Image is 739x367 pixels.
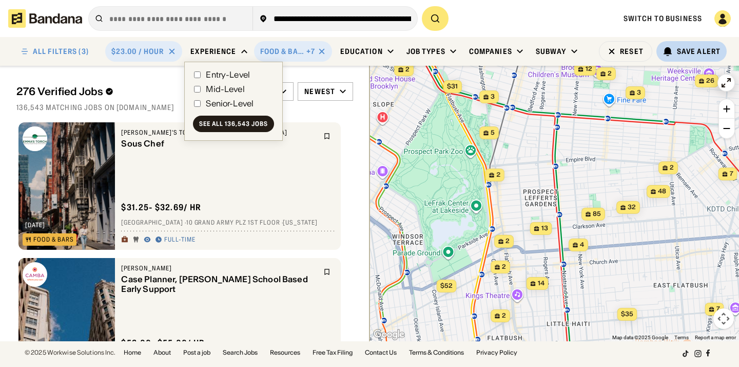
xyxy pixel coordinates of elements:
div: Mid-Level [206,85,244,93]
a: Report a map error [695,335,736,340]
div: [PERSON_NAME] [121,264,317,272]
div: Food & Bars [33,236,74,243]
div: Subway [536,47,567,56]
div: See all 136,543 jobs [199,121,267,127]
span: 7 [716,305,720,314]
div: [DATE] [25,222,45,228]
div: Entry-Level [206,70,250,79]
span: 2 [505,237,510,246]
a: Open this area in Google Maps (opens a new window) [372,328,406,341]
div: [GEOGRAPHIC_DATA] · 10 Grand Army Plz 1st floor · [US_STATE] [121,219,335,227]
div: Sous Chef [121,139,317,149]
div: Experience [190,47,236,56]
span: 32 [628,203,636,212]
span: 3 [637,88,641,97]
img: Bandana logotype [8,9,82,28]
div: $ 53.00 - $55.00 / hr [121,338,205,348]
div: $ 31.25 - $32.69 / hr [121,202,201,213]
span: $35 [621,310,633,318]
a: Resources [270,350,300,356]
div: 136,543 matching jobs on [DOMAIN_NAME] [16,103,353,112]
div: $23.00 / hour [111,47,164,56]
span: Map data ©2025 Google [612,335,668,340]
span: 14 [538,279,544,288]
img: Emma's Torch Cafe — Brooklyn Public Library logo [23,126,47,151]
span: 85 [593,210,601,218]
span: 2 [670,163,674,172]
div: Reset [620,48,644,55]
div: [PERSON_NAME]'s Torch Cafe — [GEOGRAPHIC_DATA] [121,129,317,137]
div: Senior-Level [206,99,254,107]
div: © 2025 Workwise Solutions Inc. [25,350,115,356]
span: 4 [580,241,584,249]
div: Food & Bars [260,47,305,56]
span: 5 [491,129,495,137]
span: 2 [502,311,506,320]
span: 2 [496,171,500,179]
a: Post a job [183,350,210,356]
div: 276 Verified Jobs [16,85,223,98]
span: 13 [541,224,548,233]
div: Newest [304,87,335,96]
button: Map camera controls [713,308,734,329]
a: Home [124,350,141,356]
span: 26 [706,77,714,85]
a: Terms & Conditions [409,350,464,356]
img: CAMBA logo [23,262,47,287]
div: ALL FILTERS (3) [33,48,89,55]
span: 2 [405,65,410,74]
span: 3 [491,93,495,101]
div: +7 [306,47,315,56]
a: About [153,350,171,356]
a: Free Tax Filing [313,350,353,356]
span: $52 [440,282,453,289]
div: Save Alert [677,47,721,56]
a: Terms (opens in new tab) [674,335,689,340]
img: Google [372,328,406,341]
span: 2 [502,263,506,271]
span: $31 [447,82,458,90]
div: Companies [469,47,512,56]
a: Switch to Business [624,14,702,23]
span: 12 [586,65,592,74]
span: 7 [730,170,733,178]
a: Contact Us [365,350,397,356]
a: Search Jobs [223,350,258,356]
a: Privacy Policy [476,350,517,356]
span: 48 [658,187,666,196]
span: 2 [608,69,612,78]
div: Job Types [406,47,445,56]
div: Full-time [164,236,196,244]
div: Education [340,47,383,56]
div: Case Planner, [PERSON_NAME] School Based Early Support [121,274,317,294]
div: grid [16,118,353,341]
